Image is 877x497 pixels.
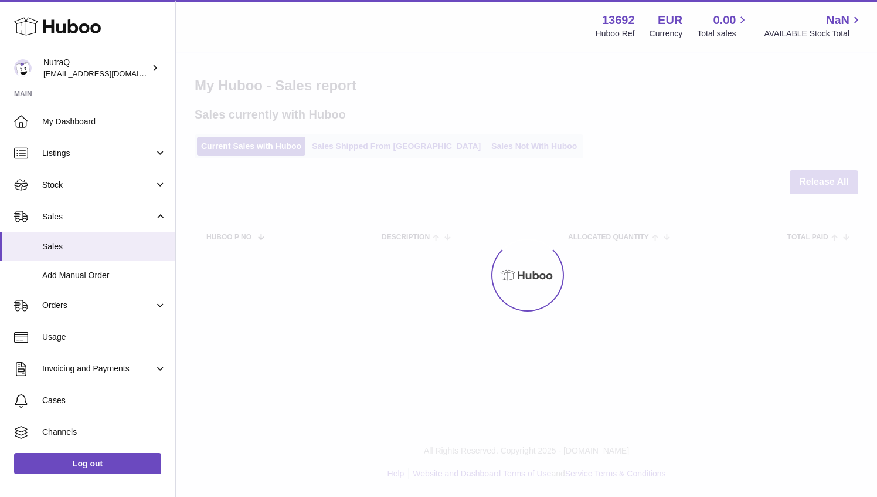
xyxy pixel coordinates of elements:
span: [EMAIL_ADDRESS][DOMAIN_NAME] [43,69,172,78]
span: NaN [826,12,849,28]
div: Huboo Ref [596,28,635,39]
strong: EUR [658,12,682,28]
span: Invoicing and Payments [42,363,154,374]
span: Sales [42,211,154,222]
span: Orders [42,300,154,311]
img: log@nutraq.com [14,59,32,77]
span: Cases [42,395,166,406]
span: Sales [42,241,166,252]
strong: 13692 [602,12,635,28]
span: Stock [42,180,154,191]
a: 0.00 Total sales [697,12,749,39]
div: Currency [650,28,683,39]
span: Total sales [697,28,749,39]
span: Add Manual Order [42,270,166,281]
span: 0.00 [713,12,736,28]
span: Channels [42,427,166,438]
div: NutraQ [43,57,149,79]
span: Usage [42,332,166,343]
span: AVAILABLE Stock Total [764,28,863,39]
a: NaN AVAILABLE Stock Total [764,12,863,39]
a: Log out [14,453,161,474]
span: Listings [42,148,154,159]
span: My Dashboard [42,116,166,127]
